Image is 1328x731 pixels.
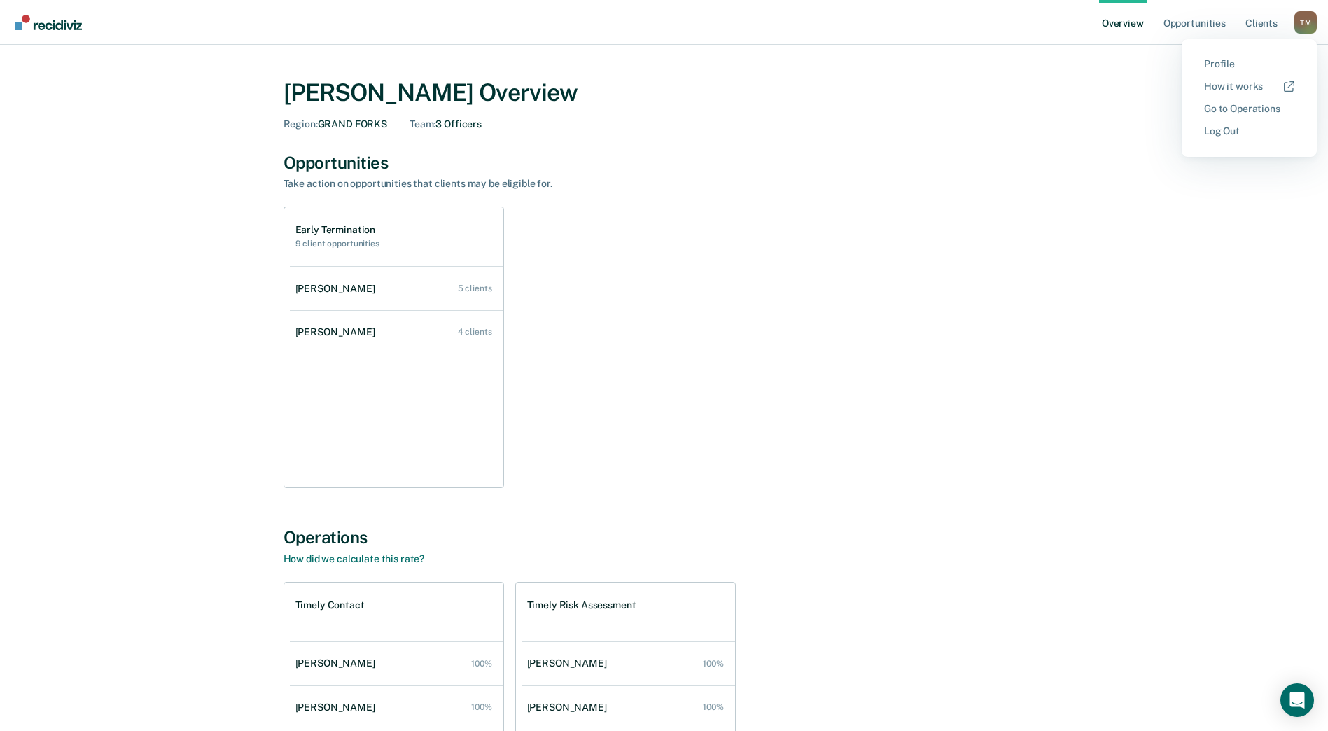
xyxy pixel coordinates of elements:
[295,657,381,669] div: [PERSON_NAME]
[284,118,318,130] span: Region :
[522,688,735,727] a: [PERSON_NAME] 100%
[295,599,365,611] h1: Timely Contact
[1182,39,1317,157] div: Profile menu
[1204,81,1294,92] a: How it works
[290,312,503,352] a: [PERSON_NAME] 4 clients
[703,659,724,669] div: 100%
[284,153,1045,173] div: Opportunities
[290,269,503,309] a: [PERSON_NAME] 5 clients
[290,643,503,683] a: [PERSON_NAME] 100%
[1204,125,1294,137] a: Log Out
[410,118,482,130] div: 3 Officers
[1280,683,1314,717] div: Open Intercom Messenger
[458,284,492,293] div: 5 clients
[527,702,613,713] div: [PERSON_NAME]
[410,118,435,130] span: Team :
[522,643,735,683] a: [PERSON_NAME] 100%
[527,657,613,669] div: [PERSON_NAME]
[1294,11,1317,34] div: T M
[284,118,388,130] div: GRAND FORKS
[295,326,381,338] div: [PERSON_NAME]
[471,659,492,669] div: 100%
[458,327,492,337] div: 4 clients
[295,239,379,249] h2: 9 client opportunities
[284,553,425,564] a: How did we calculate this rate?
[703,702,724,712] div: 100%
[290,688,503,727] a: [PERSON_NAME] 100%
[1204,103,1294,115] a: Go to Operations
[295,283,381,295] div: [PERSON_NAME]
[295,224,379,236] h1: Early Termination
[284,527,1045,548] div: Operations
[284,178,774,190] div: Take action on opportunities that clients may be eligible for.
[15,15,82,30] img: Recidiviz
[295,702,381,713] div: [PERSON_NAME]
[1294,11,1317,34] button: Profile dropdown button
[284,78,1045,107] div: [PERSON_NAME] Overview
[1204,58,1294,70] a: Profile
[471,702,492,712] div: 100%
[527,599,636,611] h1: Timely Risk Assessment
